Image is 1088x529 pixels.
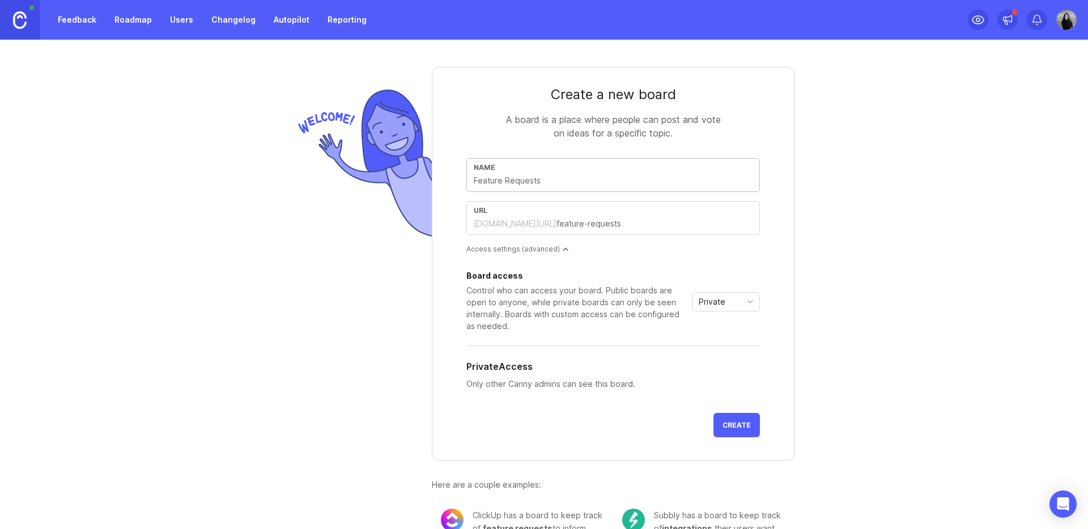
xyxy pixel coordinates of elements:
div: toggle menu [692,292,760,312]
a: Autopilot [267,10,316,30]
a: Feedback [51,10,103,30]
p: Only other Canny admins can see this board. [466,378,760,390]
button: Create [713,413,760,437]
div: url [474,206,753,215]
h5: Private Access [466,360,533,373]
span: Private [699,296,725,308]
input: Feature Requests [474,174,753,187]
a: Reporting [321,10,373,30]
a: Changelog [205,10,262,30]
div: Here are a couple examples: [432,479,794,491]
div: Open Intercom Messenger [1049,490,1077,518]
a: Users [163,10,200,30]
div: [DOMAIN_NAME][URL] [474,218,556,229]
img: Carol Trupropel [1056,10,1077,30]
svg: toggle icon [741,297,759,306]
div: Create a new board [466,86,760,104]
div: Name [474,163,753,172]
img: Canny Home [13,11,27,29]
a: Roadmap [108,10,159,30]
div: Access settings (advanced) [466,244,760,254]
div: A board is a place where people can post and vote on ideas for a specific topic. [500,113,726,140]
input: feature-requests [556,217,753,230]
div: Board access [466,272,687,280]
div: Control who can access your board. Public boards are open to anyone, while private boards can onl... [466,284,687,332]
img: welcome-img-178bf9fb836d0a1529256ffe415d7085.png [294,85,432,242]
span: Create [722,421,751,429]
